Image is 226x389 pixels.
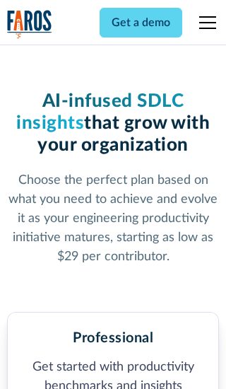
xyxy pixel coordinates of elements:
[73,330,153,347] h2: Professional
[100,8,182,37] a: Get a demo
[191,6,219,40] div: menu
[7,171,220,267] p: Choose the perfect plan based on what you need to achieve and evolve it as your engineering produ...
[7,10,52,39] a: home
[7,91,220,157] h1: that grow with your organization
[16,92,184,132] span: AI-infused SDLC insights
[7,10,52,39] img: Logo of the analytics and reporting company Faros.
